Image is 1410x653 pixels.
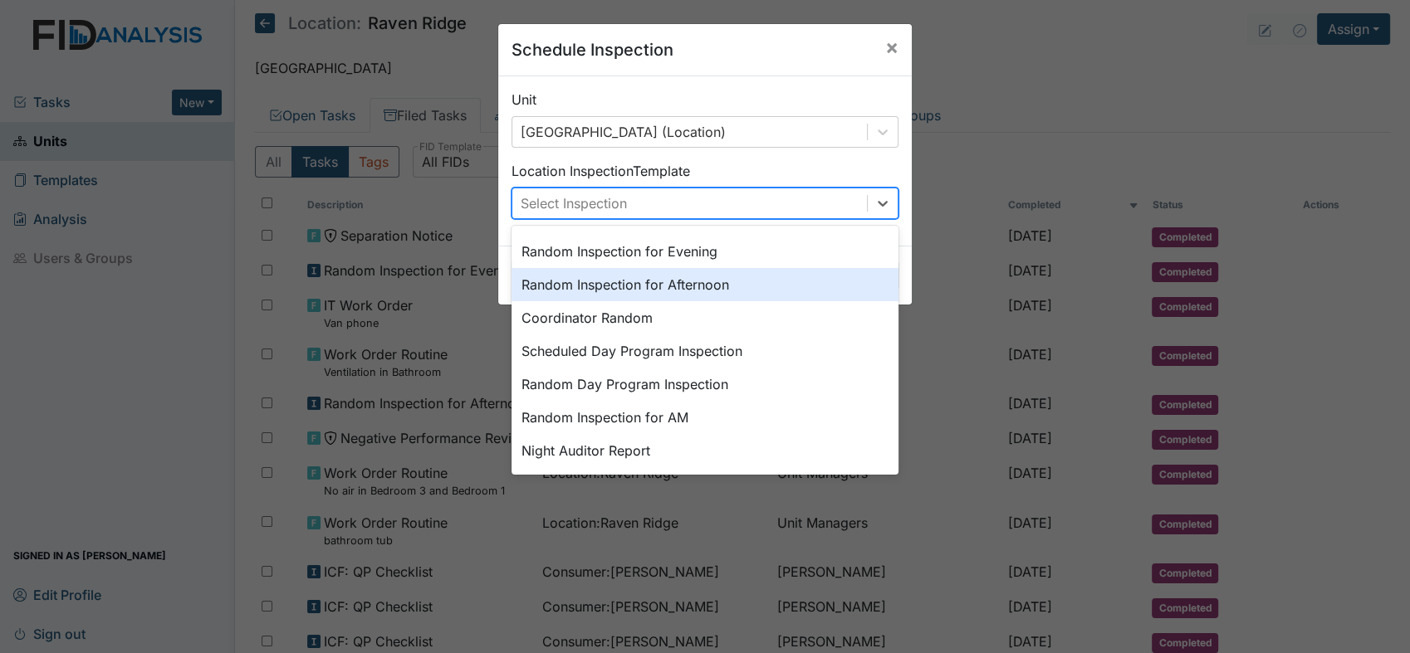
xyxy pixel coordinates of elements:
[512,268,898,301] div: Random Inspection for Afternoon
[512,334,898,368] div: Scheduled Day Program Inspection
[885,35,898,59] span: ×
[512,467,898,500] div: QA/QI Audit Checklist (ICF)
[521,193,627,213] div: Select Inspection
[512,401,898,434] div: Random Inspection for AM
[512,37,673,62] h5: Schedule Inspection
[512,301,898,334] div: Coordinator Random
[521,122,726,142] div: [GEOGRAPHIC_DATA] (Location)
[512,235,898,268] div: Random Inspection for Evening
[872,24,912,71] button: Close
[512,368,898,401] div: Random Day Program Inspection
[512,161,690,181] label: Location Inspection Template
[512,90,536,110] label: Unit
[512,434,898,467] div: Night Auditor Report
